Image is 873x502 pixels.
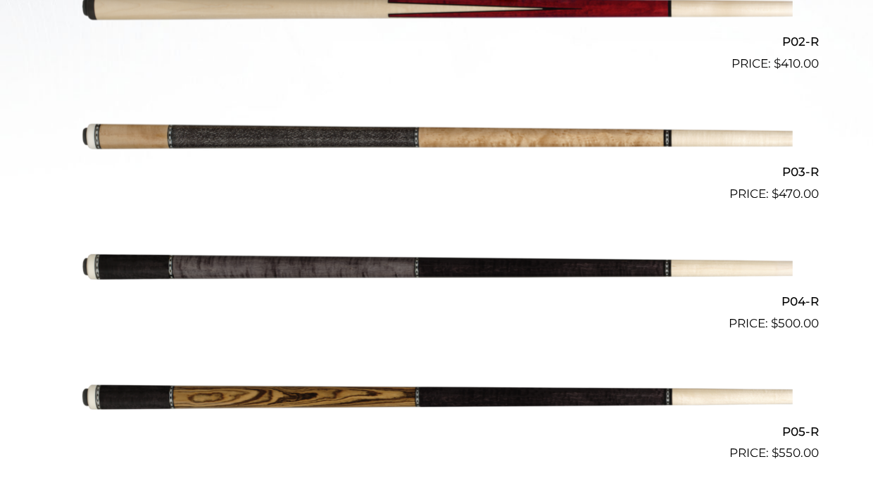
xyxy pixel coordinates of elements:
[81,79,792,197] img: P03-R
[55,158,818,184] h2: P03-R
[55,79,818,203] a: P03-R $470.00
[773,56,818,70] bdi: 410.00
[771,187,778,201] span: $
[81,339,792,457] img: P05-R
[770,316,777,330] span: $
[771,187,818,201] bdi: 470.00
[771,446,818,460] bdi: 550.00
[55,29,818,55] h2: P02-R
[81,209,792,327] img: P04-R
[55,418,818,444] h2: P05-R
[55,339,818,463] a: P05-R $550.00
[771,446,778,460] span: $
[55,209,818,333] a: P04-R $500.00
[770,316,818,330] bdi: 500.00
[773,56,780,70] span: $
[55,289,818,315] h2: P04-R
